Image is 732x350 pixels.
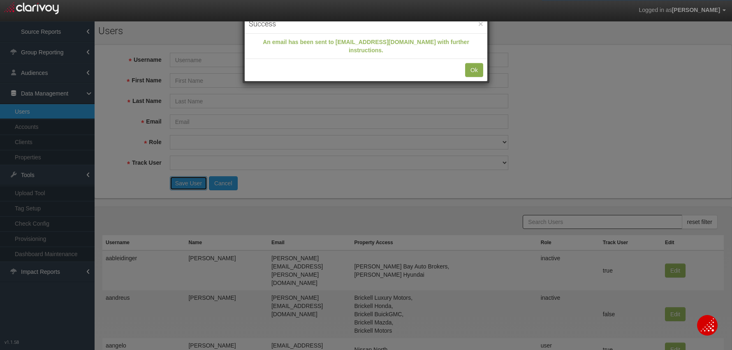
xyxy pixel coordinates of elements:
[672,7,720,13] span: [PERSON_NAME]
[639,7,672,13] span: Logged in as
[632,0,732,20] a: Logged in as[PERSON_NAME]
[249,19,483,29] h4: Success
[263,39,469,54] strong: An email has been sent to [EMAIL_ADDRESS][DOMAIN_NAME] with further instructions.
[478,19,483,28] button: ×
[465,63,483,77] button: Ok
